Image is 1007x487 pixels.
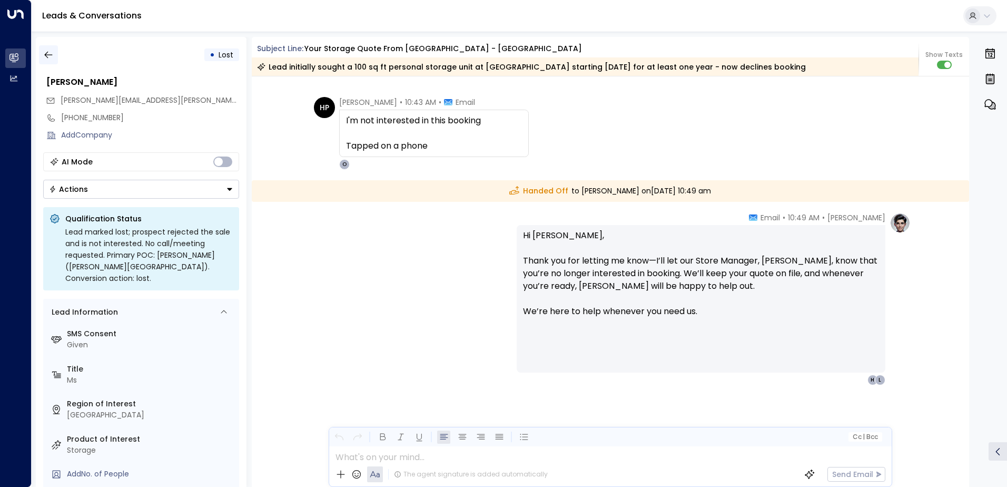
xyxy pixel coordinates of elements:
[42,9,142,22] a: Leads & Conversations
[43,180,239,199] div: Button group with a nested menu
[761,212,780,223] span: Email
[925,50,963,60] span: Show Texts
[67,469,235,480] div: AddNo. of People
[304,43,582,54] div: Your storage quote from [GEOGRAPHIC_DATA] - [GEOGRAPHIC_DATA]
[523,229,879,330] p: Hi [PERSON_NAME], Thank you for letting me know—I’ll let our Store Manager, [PERSON_NAME], know t...
[314,97,335,118] div: HP
[257,62,806,72] div: Lead initially sought a 100 sq ft personal storage unit at [GEOGRAPHIC_DATA] starting [DATE] for ...
[67,410,235,421] div: [GEOGRAPHIC_DATA]
[67,339,235,350] div: Given
[439,97,441,108] span: •
[351,431,364,444] button: Redo
[863,433,865,441] span: |
[67,445,235,456] div: Storage
[890,212,911,233] img: profile-logo.png
[67,364,235,375] label: Title
[67,398,235,410] label: Region of Interest
[339,97,397,108] span: [PERSON_NAME]
[67,328,235,339] label: SMS Consent
[400,97,402,108] span: •
[822,212,825,223] span: •
[346,140,522,152] div: Tapped on a phone
[456,97,475,108] span: Email
[67,375,235,386] div: Ms
[252,180,970,202] div: to [PERSON_NAME] on [DATE] 10:49 am
[346,114,522,127] div: I'm not interested in this booking
[210,45,215,64] div: •
[394,470,548,479] div: The agent signature is added automatically
[257,43,303,54] span: Subject Line:
[848,432,882,442] button: Cc|Bcc
[788,212,820,223] span: 10:49 AM
[49,184,88,194] div: Actions
[61,112,239,123] div: [PHONE_NUMBER]
[332,431,345,444] button: Undo
[339,159,350,170] div: O
[65,226,233,284] div: Lead marked lost; prospect rejected the sale and is not interested. No call/meeting requested. Pr...
[783,212,785,223] span: •
[852,433,877,441] span: Cc Bcc
[219,50,233,60] span: Lost
[61,130,239,141] div: AddCompany
[65,213,233,224] p: Qualification Status
[46,76,239,89] div: [PERSON_NAME]
[867,375,878,385] div: H
[61,95,239,106] span: hilary.palmen@gmail.com
[62,157,93,167] div: AI Mode
[405,97,436,108] span: 10:43 AM
[61,95,298,105] span: [PERSON_NAME][EMAIL_ADDRESS][PERSON_NAME][DOMAIN_NAME]
[875,375,885,385] div: L
[43,180,239,199] button: Actions
[48,307,118,318] div: Lead Information
[827,212,885,223] span: [PERSON_NAME]
[509,186,568,197] span: Handed Off
[67,434,235,445] label: Product of Interest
